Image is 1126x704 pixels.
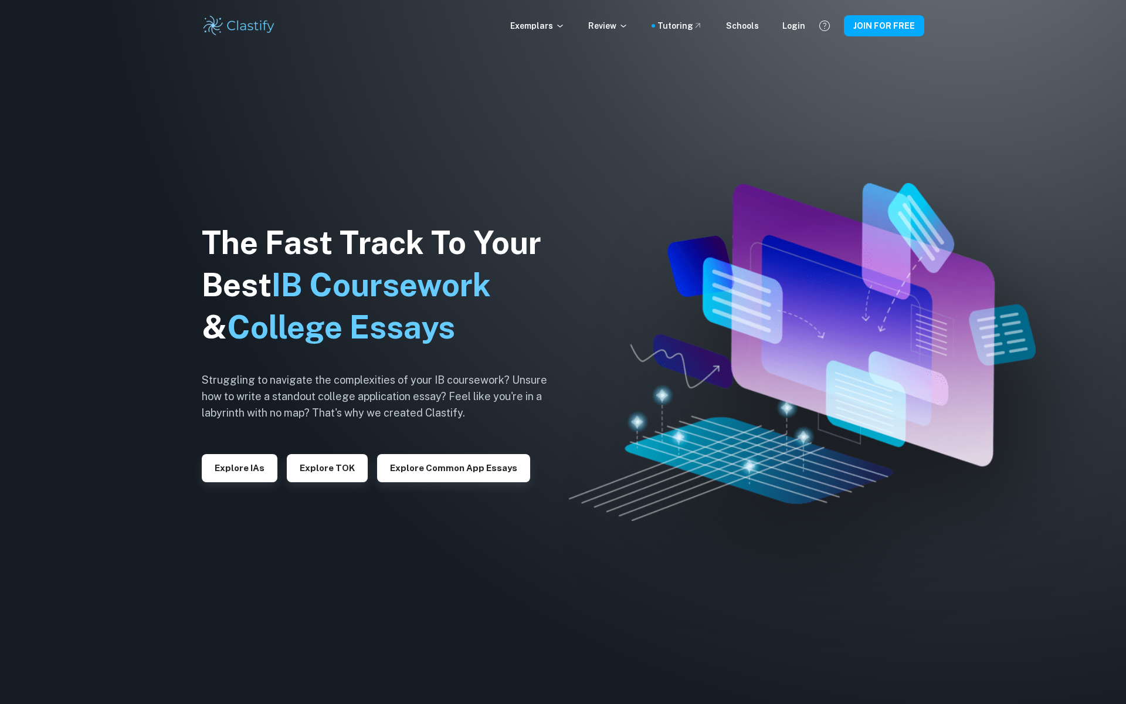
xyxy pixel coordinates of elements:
[815,16,835,36] button: Help and Feedback
[726,19,759,32] a: Schools
[287,454,368,482] button: Explore TOK
[588,19,628,32] p: Review
[844,15,924,36] button: JOIN FOR FREE
[657,19,703,32] a: Tutoring
[377,454,530,482] button: Explore Common App essays
[202,14,276,38] img: Clastify logo
[569,183,1036,521] img: Clastify hero
[377,462,530,473] a: Explore Common App essays
[202,372,565,421] h6: Struggling to navigate the complexities of your IB coursework? Unsure how to write a standout col...
[287,462,368,473] a: Explore TOK
[510,19,565,32] p: Exemplars
[227,309,455,346] span: College Essays
[202,454,277,482] button: Explore IAs
[272,266,491,303] span: IB Coursework
[782,19,805,32] a: Login
[202,462,277,473] a: Explore IAs
[202,222,565,348] h1: The Fast Track To Your Best &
